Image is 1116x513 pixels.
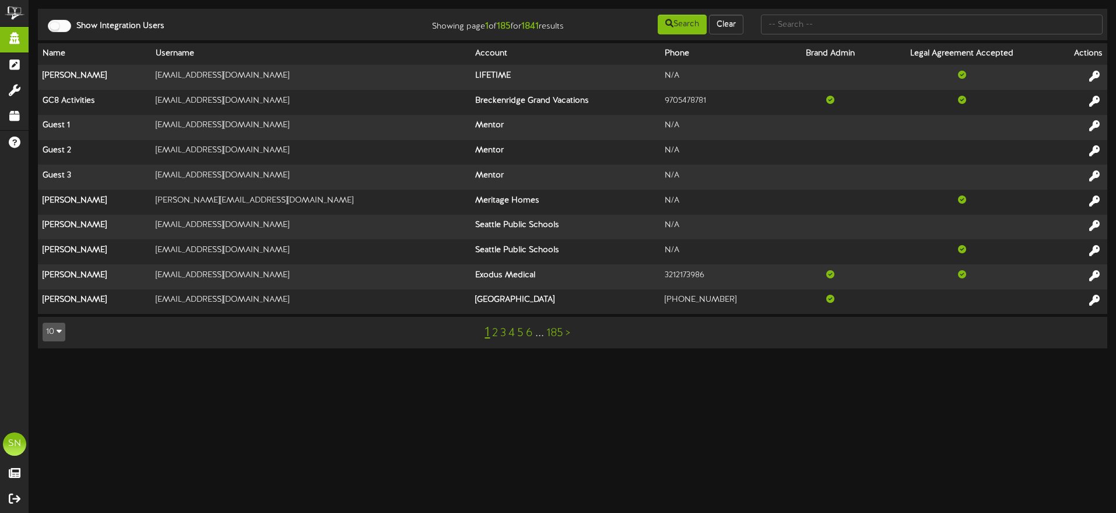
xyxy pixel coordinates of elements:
th: Legal Agreement Accepted [875,43,1049,65]
button: Clear [709,15,743,34]
strong: 185 [497,21,511,32]
button: 10 [43,323,65,341]
td: [EMAIL_ADDRESS][DOMAIN_NAME] [151,289,471,314]
td: N/A [660,115,785,140]
td: [EMAIL_ADDRESS][DOMAIN_NAME] [151,90,471,115]
td: N/A [660,165,785,190]
th: Guest 1 [38,115,151,140]
th: Name [38,43,151,65]
th: Phone [660,43,785,65]
th: [PERSON_NAME] [38,65,151,90]
a: 3 [500,327,506,340]
td: [PHONE_NUMBER] [660,289,785,314]
a: ... [535,327,544,340]
td: [PERSON_NAME][EMAIL_ADDRESS][DOMAIN_NAME] [151,190,471,215]
td: N/A [660,190,785,215]
a: 6 [526,327,533,340]
th: Actions [1049,43,1107,65]
th: Meritage Homes [471,190,660,215]
td: [EMAIL_ADDRESS][DOMAIN_NAME] [151,264,471,289]
th: Guest 3 [38,165,151,190]
td: N/A [660,239,785,264]
th: [GEOGRAPHIC_DATA] [471,289,660,314]
th: [PERSON_NAME] [38,215,151,240]
button: Search [658,15,707,34]
td: [EMAIL_ADDRESS][DOMAIN_NAME] [151,115,471,140]
th: [PERSON_NAME] [38,239,151,264]
th: Mentor [471,165,660,190]
th: [PERSON_NAME] [38,289,151,314]
div: Showing page of for results [393,13,573,33]
strong: 1841 [521,21,539,32]
th: LIFETIME [471,65,660,90]
th: Mentor [471,115,660,140]
th: Seattle Public Schools [471,239,660,264]
th: Breckenridge Grand Vacations [471,90,660,115]
td: [EMAIL_ADDRESS][DOMAIN_NAME] [151,239,471,264]
a: 4 [508,327,515,340]
th: Guest 2 [38,140,151,165]
th: Seattle Public Schools [471,215,660,240]
a: > [566,327,570,340]
td: 9705478781 [660,90,785,115]
input: -- Search -- [761,15,1103,34]
a: 2 [492,327,498,340]
a: 1 [485,325,490,340]
th: Account [471,43,660,65]
th: Brand Admin [785,43,875,65]
th: Username [151,43,471,65]
td: N/A [660,65,785,90]
strong: 1 [485,21,489,32]
td: [EMAIL_ADDRESS][DOMAIN_NAME] [151,65,471,90]
td: [EMAIL_ADDRESS][DOMAIN_NAME] [151,215,471,240]
th: Mentor [471,140,660,165]
th: [PERSON_NAME] [38,264,151,289]
td: 3212173986 [660,264,785,289]
td: N/A [660,140,785,165]
a: 185 [546,327,563,340]
td: N/A [660,215,785,240]
a: 5 [517,327,524,340]
label: Show Integration Users [68,20,164,32]
div: SN [3,432,26,456]
td: [EMAIL_ADDRESS][DOMAIN_NAME] [151,165,471,190]
th: GC8 Activities [38,90,151,115]
th: [PERSON_NAME] [38,190,151,215]
th: Exodus Medical [471,264,660,289]
td: [EMAIL_ADDRESS][DOMAIN_NAME] [151,140,471,165]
